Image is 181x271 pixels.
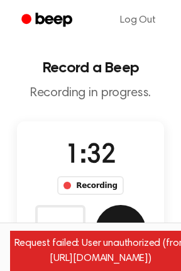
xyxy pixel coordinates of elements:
a: Beep [13,8,84,33]
button: Delete Audio Record [35,205,85,255]
button: Save Audio Record [96,205,146,255]
h1: Record a Beep [10,60,171,75]
div: Recording [57,176,123,195]
a: Log Out [107,5,168,35]
span: 1:32 [65,143,116,169]
span: Contact us [8,241,173,263]
p: Recording in progress. [10,86,171,101]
